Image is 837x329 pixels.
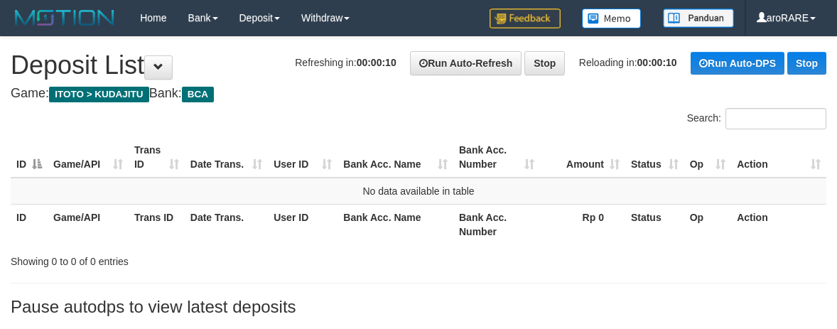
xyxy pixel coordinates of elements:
[787,52,826,75] a: Stop
[11,204,48,244] th: ID
[731,137,826,178] th: Action: activate to sort column ascending
[490,9,561,28] img: Feedback.jpg
[11,298,826,316] h3: Pause autodps to view latest deposits
[11,137,48,178] th: ID: activate to sort column descending
[295,57,396,68] span: Refreshing in:
[337,204,453,244] th: Bank Acc. Name
[185,137,268,178] th: Date Trans.: activate to sort column ascending
[684,137,731,178] th: Op: activate to sort column ascending
[684,204,731,244] th: Op
[663,9,734,28] img: panduan.png
[129,204,185,244] th: Trans ID
[185,204,268,244] th: Date Trans.
[11,178,826,205] td: No data available in table
[11,51,826,80] h1: Deposit List
[540,204,625,244] th: Rp 0
[637,57,677,68] strong: 00:00:10
[453,137,540,178] th: Bank Acc. Number: activate to sort column ascending
[691,52,784,75] a: Run Auto-DPS
[453,204,540,244] th: Bank Acc. Number
[410,51,522,75] a: Run Auto-Refresh
[268,137,337,178] th: User ID: activate to sort column ascending
[48,204,129,244] th: Game/API
[582,9,642,28] img: Button%20Memo.svg
[725,108,826,129] input: Search:
[357,57,396,68] strong: 00:00:10
[524,51,565,75] a: Stop
[49,87,149,102] span: ITOTO > KUDAJITU
[540,137,625,178] th: Amount: activate to sort column ascending
[11,7,119,28] img: MOTION_logo.png
[48,137,129,178] th: Game/API: activate to sort column ascending
[731,204,826,244] th: Action
[11,249,338,269] div: Showing 0 to 0 of 0 entries
[129,137,185,178] th: Trans ID: activate to sort column ascending
[11,87,826,101] h4: Game: Bank:
[625,204,684,244] th: Status
[625,137,684,178] th: Status: activate to sort column ascending
[579,57,677,68] span: Reloading in:
[337,137,453,178] th: Bank Acc. Name: activate to sort column ascending
[268,204,337,244] th: User ID
[182,87,214,102] span: BCA
[687,108,826,129] label: Search:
